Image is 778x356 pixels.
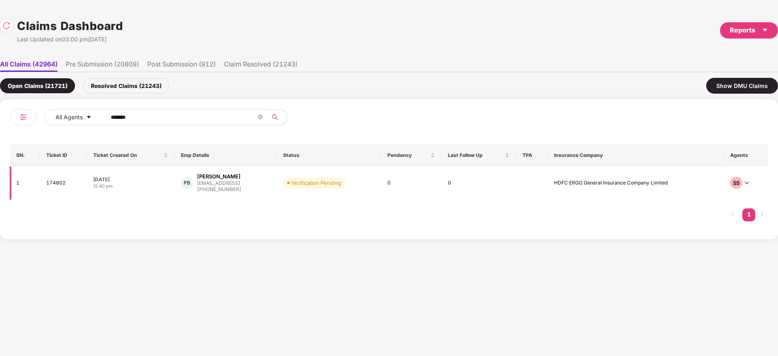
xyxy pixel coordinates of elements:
[441,144,516,166] th: Last Follow Up
[706,78,778,94] div: Show DMU Claims
[742,208,755,221] a: 1
[93,176,168,183] div: [DATE]
[2,21,11,30] img: svg+xml;base64,PHN2ZyBpZD0iUmVsb2FkLTMyeDMyIiB4bWxucz0iaHR0cDovL3d3dy53My5vcmcvMjAwMC9zdmciIHdpZH...
[744,180,749,185] span: down
[18,112,28,122] img: svg+xml;base64,PHN2ZyB4bWxucz0iaHR0cDovL3d3dy53My5vcmcvMjAwMC9zdmciIHdpZHRoPSIyNCIgaGVpZ2h0PSIyNC...
[759,212,764,217] span: right
[87,144,174,166] th: Ticket Created On
[726,208,739,221] button: left
[93,152,162,159] span: Ticket Created On
[742,208,755,221] li: 1
[762,27,768,33] span: caret-down
[258,114,263,119] span: close-circle
[258,114,263,121] span: close-circle
[40,144,87,166] th: Ticket ID
[224,60,298,72] li: Claim Resolved (21243)
[267,109,287,125] button: search
[291,179,341,187] div: Verification Pending
[441,166,516,200] td: 0
[181,177,193,189] div: PB
[147,60,216,72] li: Post Submission (912)
[10,166,40,200] td: 1
[755,208,768,221] button: right
[197,180,241,186] div: [EMAIL_ADDRESS]
[381,166,441,200] td: 0
[381,144,441,166] th: Pendency
[755,208,768,221] li: Next Page
[548,144,724,166] th: Insurance Company
[730,25,768,35] div: Reports
[93,183,168,190] div: 12:40 pm
[548,166,724,200] td: HDFC ERGO General Insurance Company Limited
[86,114,92,121] span: caret-down
[174,144,277,166] th: Emp Details
[40,166,87,200] td: 174802
[516,144,548,166] th: TPA
[197,173,241,180] div: [PERSON_NAME]
[730,177,742,189] div: SS
[277,144,381,166] th: Status
[724,144,768,166] th: Agents
[66,60,139,72] li: Pre Submission (20809)
[448,152,504,159] span: Last Follow Up
[730,212,735,217] span: left
[45,109,109,125] button: All Agentscaret-down
[726,208,739,221] li: Previous Page
[17,17,123,35] h1: Claims Dashboard
[56,113,83,122] span: All Agents
[267,114,283,120] span: search
[10,144,40,166] th: SN.
[197,186,241,193] div: [PHONE_NUMBER]
[387,152,429,159] span: Pendency
[17,35,123,44] div: Last Updated on 03:00 pm[DATE]
[83,78,169,93] div: Resolved Claims (21243)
